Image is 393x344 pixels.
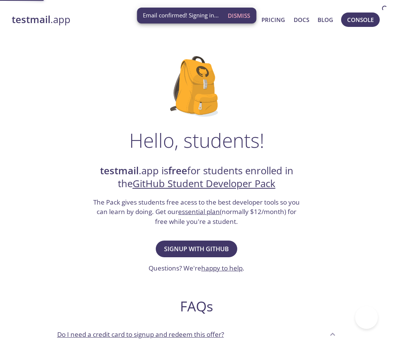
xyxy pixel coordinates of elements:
[51,298,342,315] h2: FAQs
[133,177,276,190] a: GitHub Student Developer Pack
[57,330,224,339] p: Do I need a credit card to signup and redeem this offer?
[129,129,264,152] h1: Hello, students!
[168,164,187,177] strong: free
[12,13,221,26] a: testmail.app
[143,11,219,19] span: Email confirmed! Signing in...
[355,306,378,329] iframe: Help Scout Beacon - Open
[261,15,285,25] a: Pricing
[341,13,380,27] button: Console
[294,15,309,25] a: Docs
[92,197,301,227] h3: The Pack gives students free acess to the best developer tools so you can learn by doing. Get our...
[178,207,220,216] a: essential plan
[149,263,244,273] h3: Questions? We're .
[170,56,223,117] img: github-student-backpack.png
[347,15,374,25] span: Console
[225,8,253,23] button: Dismiss
[318,15,333,25] a: Blog
[100,164,139,177] strong: testmail
[92,164,301,191] h2: .app is for students enrolled in the
[12,13,50,26] strong: testmail
[156,241,237,257] button: Signup with GitHub
[164,244,229,254] span: Signup with GitHub
[201,264,243,272] a: happy to help
[228,11,250,20] span: Dismiss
